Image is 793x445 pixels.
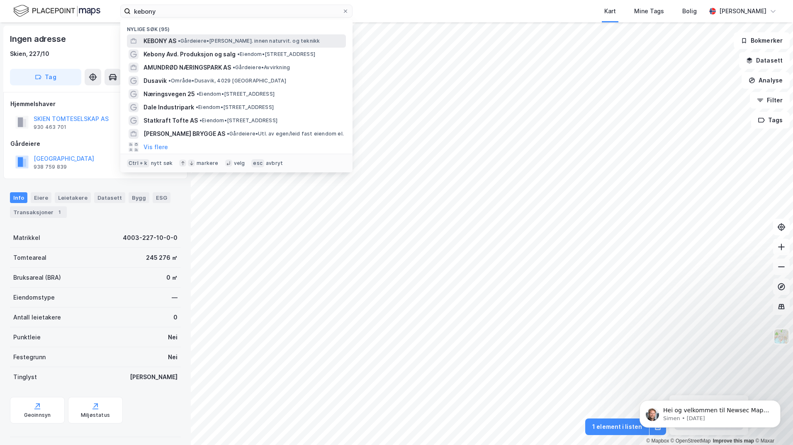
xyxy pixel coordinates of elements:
[34,164,67,170] div: 938 759 839
[172,293,178,302] div: —
[55,192,91,203] div: Leietakere
[227,131,229,137] span: •
[168,332,178,342] div: Nei
[144,102,194,112] span: Dale Industripark
[774,329,789,344] img: Z
[168,77,171,84] span: •
[144,49,236,59] span: Kebony Avd. Produksjon og salg
[646,438,669,444] a: Mapbox
[739,52,790,69] button: Datasett
[227,131,344,137] span: Gårdeiere • Utl. av egen/leid fast eiendom el.
[251,159,264,167] div: esc
[13,4,100,18] img: logo.f888ab2527a4732fd821a326f86c7f29.svg
[13,253,46,263] div: Tomteareal
[671,438,711,444] a: OpenStreetMap
[173,312,178,322] div: 0
[168,352,178,362] div: Nei
[178,38,180,44] span: •
[634,6,664,16] div: Mine Tags
[233,64,235,70] span: •
[197,91,275,97] span: Eiendom • [STREET_ADDRESS]
[10,49,49,59] div: Skien, 227/10
[13,293,55,302] div: Eiendomstype
[196,104,198,110] span: •
[237,51,240,57] span: •
[166,273,178,283] div: 0 ㎡
[129,192,149,203] div: Bygg
[144,129,225,139] span: [PERSON_NAME] BRYGGE AS
[120,19,353,34] div: Nylige søk (95)
[197,160,218,167] div: markere
[266,160,283,167] div: avbryt
[13,233,40,243] div: Matrikkel
[734,32,790,49] button: Bokmerker
[742,72,790,89] button: Analyse
[144,142,168,152] button: Vis flere
[197,91,199,97] span: •
[196,104,274,111] span: Eiendom • [STREET_ADDRESS]
[24,412,51,418] div: Geoinnsyn
[144,63,231,73] span: AMUNDRØD NÆRINGSPARK AS
[10,206,67,218] div: Transaksjoner
[10,99,180,109] div: Hjemmelshaver
[751,112,790,128] button: Tags
[719,6,766,16] div: [PERSON_NAME]
[10,139,180,149] div: Gårdeiere
[130,372,178,382] div: [PERSON_NAME]
[10,69,81,85] button: Tag
[604,6,616,16] div: Kart
[199,117,277,124] span: Eiendom • [STREET_ADDRESS]
[131,5,342,17] input: Søk på adresse, matrikkel, gårdeiere, leietakere eller personer
[81,412,110,418] div: Miljøstatus
[144,89,195,99] span: Næringsvegen 25
[13,352,46,362] div: Festegrunn
[750,92,790,109] button: Filter
[144,36,176,46] span: KEBONY AS
[13,372,37,382] div: Tinglyst
[10,192,27,203] div: Info
[10,32,67,46] div: Ingen adresse
[237,51,315,58] span: Eiendom • [STREET_ADDRESS]
[682,6,697,16] div: Bolig
[144,76,167,86] span: Dusavik
[168,77,286,84] span: Område • Dusavik, 4029 [GEOGRAPHIC_DATA]
[94,192,125,203] div: Datasett
[713,438,754,444] a: Improve this map
[627,383,793,441] iframe: Intercom notifications message
[153,192,170,203] div: ESG
[13,273,61,283] div: Bruksareal (BRA)
[234,160,245,167] div: velg
[13,332,41,342] div: Punktleie
[144,116,198,126] span: Statkraft Tofte AS
[151,160,173,167] div: nytt søk
[233,64,290,71] span: Gårdeiere • Avvirkning
[585,418,649,435] button: 1 element i listen
[31,192,51,203] div: Eiere
[34,124,66,131] div: 930 463 701
[55,208,63,216] div: 1
[199,117,202,123] span: •
[13,312,61,322] div: Antall leietakere
[123,233,178,243] div: 4003-227-10-0-0
[146,253,178,263] div: 245 276 ㎡
[178,38,320,44] span: Gårdeiere • [PERSON_NAME]. innen naturvit. og teknikk
[127,159,149,167] div: Ctrl + k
